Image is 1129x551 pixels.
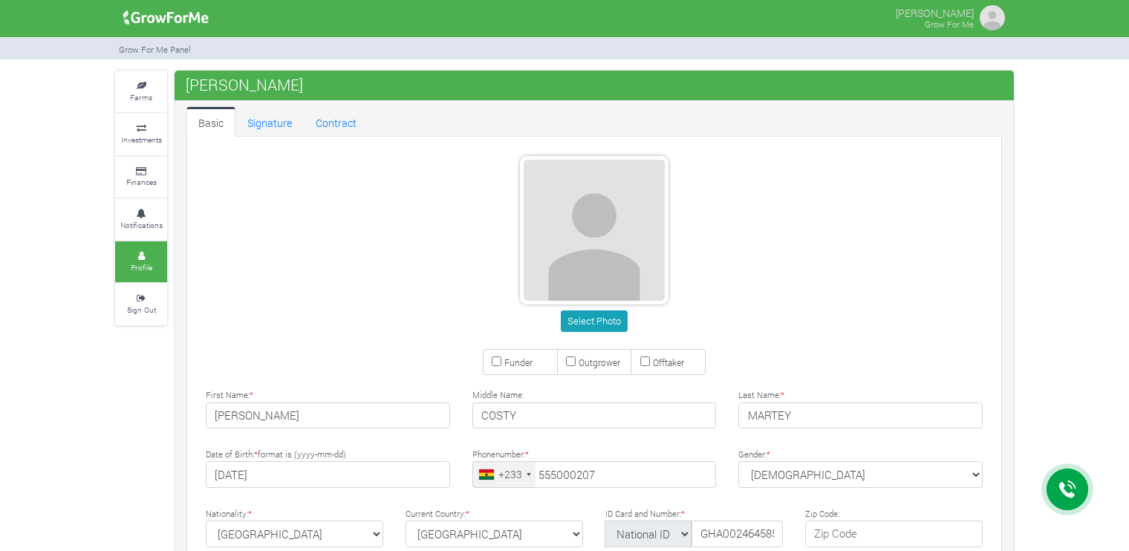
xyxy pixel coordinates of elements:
input: First Name [206,402,450,429]
a: Finances [115,157,167,198]
label: Last Name: [738,389,784,402]
img: growforme image [118,3,214,33]
p: [PERSON_NAME] [896,3,974,21]
input: Last Name [738,402,983,429]
input: Phone Number [472,461,717,488]
span: [PERSON_NAME] [182,70,307,100]
small: Outgrower [579,356,620,368]
a: Signature [235,107,304,137]
label: Middle Name: [472,389,524,402]
input: Offtaker [640,356,650,366]
input: Type Date of Birth (YYYY-MM-DD) [206,461,450,488]
small: Finances [126,177,157,187]
small: Profile [131,262,152,273]
input: Zip Code [805,521,983,547]
small: Grow For Me Panel [119,44,191,55]
small: Farms [130,92,152,102]
label: Gender: [738,449,770,461]
div: +233 [498,466,522,482]
small: Offtaker [653,356,684,368]
a: Sign Out [115,284,167,325]
small: Notifications [120,220,163,230]
a: Basic [186,107,235,137]
a: Contract [304,107,368,137]
a: Investments [115,114,167,154]
label: Phonenumber: [472,449,529,461]
a: Notifications [115,199,167,240]
input: Funder [492,356,501,366]
label: ID Card and Number: [605,508,685,521]
small: Investments [121,134,162,145]
label: First Name: [206,389,253,402]
label: Current Country: [406,508,469,521]
input: ID Number [692,521,783,547]
label: Date of Birth: format is (yyyy-mm-dd) [206,449,346,461]
input: Middle Name [472,402,717,429]
input: Outgrower [566,356,576,366]
small: Funder [504,356,533,368]
label: Zip Code: [805,508,839,521]
div: Ghana (Gaana): +233 [473,462,536,487]
label: Nationality: [206,508,252,521]
a: Profile [115,241,167,282]
small: Grow For Me [925,19,974,30]
button: Select Photo [561,310,627,332]
a: Farms [115,71,167,112]
small: Sign Out [127,304,156,315]
img: growforme image [977,3,1007,33]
